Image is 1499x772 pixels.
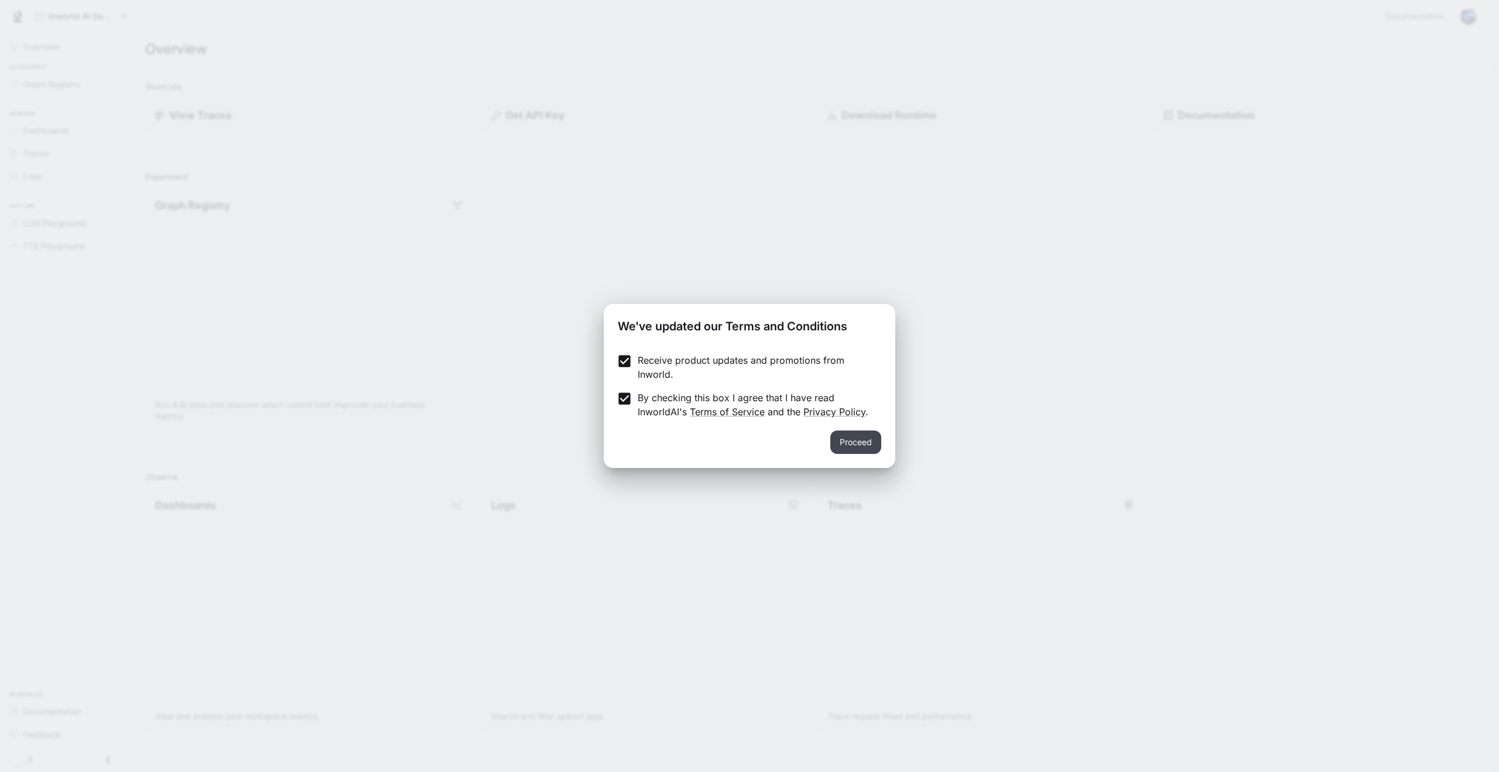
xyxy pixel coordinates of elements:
button: Proceed [830,431,881,454]
a: Privacy Policy [803,406,865,418]
h2: We've updated our Terms and Conditions [604,304,895,344]
a: Terms of Service [690,406,765,418]
p: Receive product updates and promotions from Inworld. [638,353,872,381]
p: By checking this box I agree that I have read InworldAI's and the . [638,391,872,419]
